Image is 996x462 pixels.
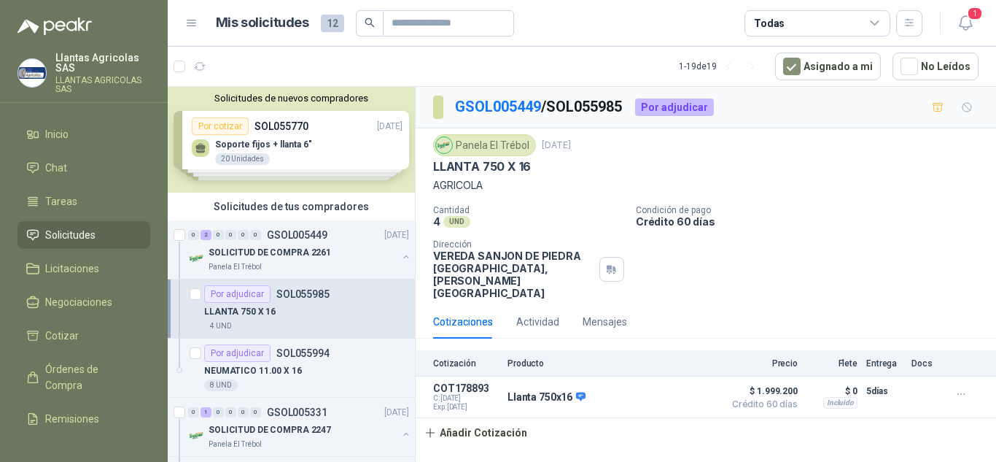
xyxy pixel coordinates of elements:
div: 0 [238,230,249,240]
p: SOLICITUD DE COMPRA 2247 [209,423,331,437]
p: GSOL005331 [267,407,327,417]
span: $ 1.999.200 [725,382,798,400]
p: LLANTA 750 X 16 [204,305,276,319]
span: C: [DATE] [433,394,499,403]
p: VEREDA SANJON DE PIEDRA [GEOGRAPHIC_DATA] , [PERSON_NAME][GEOGRAPHIC_DATA] [433,250,594,299]
h1: Mis solicitudes [216,12,309,34]
p: SOL055994 [276,348,330,358]
a: Remisiones [17,405,150,433]
div: 0 [188,407,199,417]
a: Solicitudes [17,221,150,249]
img: Company Logo [188,427,206,444]
div: 1 - 19 de 19 [679,55,763,78]
p: [DATE] [384,228,409,242]
span: Inicio [45,126,69,142]
div: 0 [250,407,261,417]
div: Por adjudicar [204,344,271,362]
button: Asignado a mi [775,53,881,80]
a: Chat [17,154,150,182]
button: No Leídos [892,53,979,80]
span: Solicitudes [45,227,96,243]
a: Por adjudicarSOL055985LLANTA 750 X 164 UND [168,280,415,339]
div: 0 [250,230,261,240]
a: Licitaciones [17,255,150,282]
div: 1 [201,407,211,417]
button: 1 [952,10,979,36]
div: Actividad [516,314,559,330]
div: 4 UND [204,320,238,332]
p: Producto [507,358,716,369]
p: NEUMATICO 11.00 X 16 [204,364,302,378]
div: Cotizaciones [433,314,493,330]
div: Por adjudicar [635,99,714,116]
p: Crédito 60 días [636,215,990,228]
div: 0 [213,407,224,417]
p: 5 días [866,382,903,400]
p: LLANTAS AGRICOLAS SAS [55,76,150,93]
p: [DATE] [542,139,571,153]
div: 0 [225,407,236,417]
button: Añadir Cotización [416,418,535,447]
div: Panela El Trébol [433,134,536,156]
p: Entrega [866,358,903,369]
p: Cantidad [433,205,624,215]
p: [DATE] [384,406,409,420]
p: Panela El Trébol [209,261,262,273]
span: Crédito 60 días [725,400,798,409]
span: Órdenes de Compra [45,361,136,393]
img: Company Logo [436,137,452,153]
div: Solicitudes de tus compradores [168,193,415,220]
p: GSOL005449 [267,230,327,240]
div: Solicitudes de nuevos compradoresPor cotizarSOL055770[DATE] Soporte fijos + llanta 6"20 UnidadesP... [168,87,415,193]
span: 1 [967,7,983,20]
span: Tareas [45,193,77,209]
div: 0 [188,230,199,240]
p: Dirección [433,239,594,250]
button: Solicitudes de nuevos compradores [174,93,409,104]
a: 0 1 0 0 0 0 GSOL005331[DATE] Company LogoSOLICITUD DE COMPRA 2247Panela El Trébol [188,404,412,450]
p: 4 [433,215,440,228]
span: Cotizar [45,328,79,344]
div: 8 UND [204,380,238,391]
a: 0 2 0 0 0 0 GSOL005449[DATE] Company LogoSOLICITUD DE COMPRA 2261Panela El Trébol [188,226,412,273]
a: Negociaciones [17,288,150,316]
a: Órdenes de Compra [17,355,150,399]
p: $ 0 [806,382,857,400]
p: LLANTA 750 X 16 [433,159,531,174]
p: Flete [806,358,857,369]
span: 12 [321,15,344,32]
span: Remisiones [45,411,99,427]
a: GSOL005449 [455,98,541,115]
p: Llantas Agricolas SAS [55,53,150,73]
p: / SOL055985 [455,96,623,118]
p: Llanta 750x16 [507,391,585,404]
img: Company Logo [188,250,206,267]
div: Por adjudicar [204,285,271,303]
span: Negociaciones [45,294,112,310]
span: Licitaciones [45,261,99,277]
a: Cotizar [17,322,150,350]
p: Panela El Trébol [209,439,262,450]
img: Logo peakr [17,18,92,35]
p: Precio [725,358,798,369]
div: UND [443,216,470,228]
div: 0 [213,230,224,240]
a: Tareas [17,188,150,215]
div: Incluido [823,397,857,409]
img: Company Logo [18,59,46,87]
a: Por adjudicarSOL055994NEUMATICO 11.00 X 168 UND [168,339,415,398]
p: COT178893 [433,382,499,394]
div: 0 [225,230,236,240]
p: Docs [911,358,941,369]
span: Chat [45,160,67,176]
p: SOL055985 [276,289,330,299]
span: Exp: [DATE] [433,403,499,412]
div: Todas [754,15,785,31]
p: Cotización [433,358,499,369]
p: SOLICITUD DE COMPRA 2261 [209,246,331,260]
div: 0 [238,407,249,417]
span: search [365,18,375,28]
p: AGRICOLA [433,177,979,193]
div: Mensajes [583,314,627,330]
a: Inicio [17,120,150,148]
